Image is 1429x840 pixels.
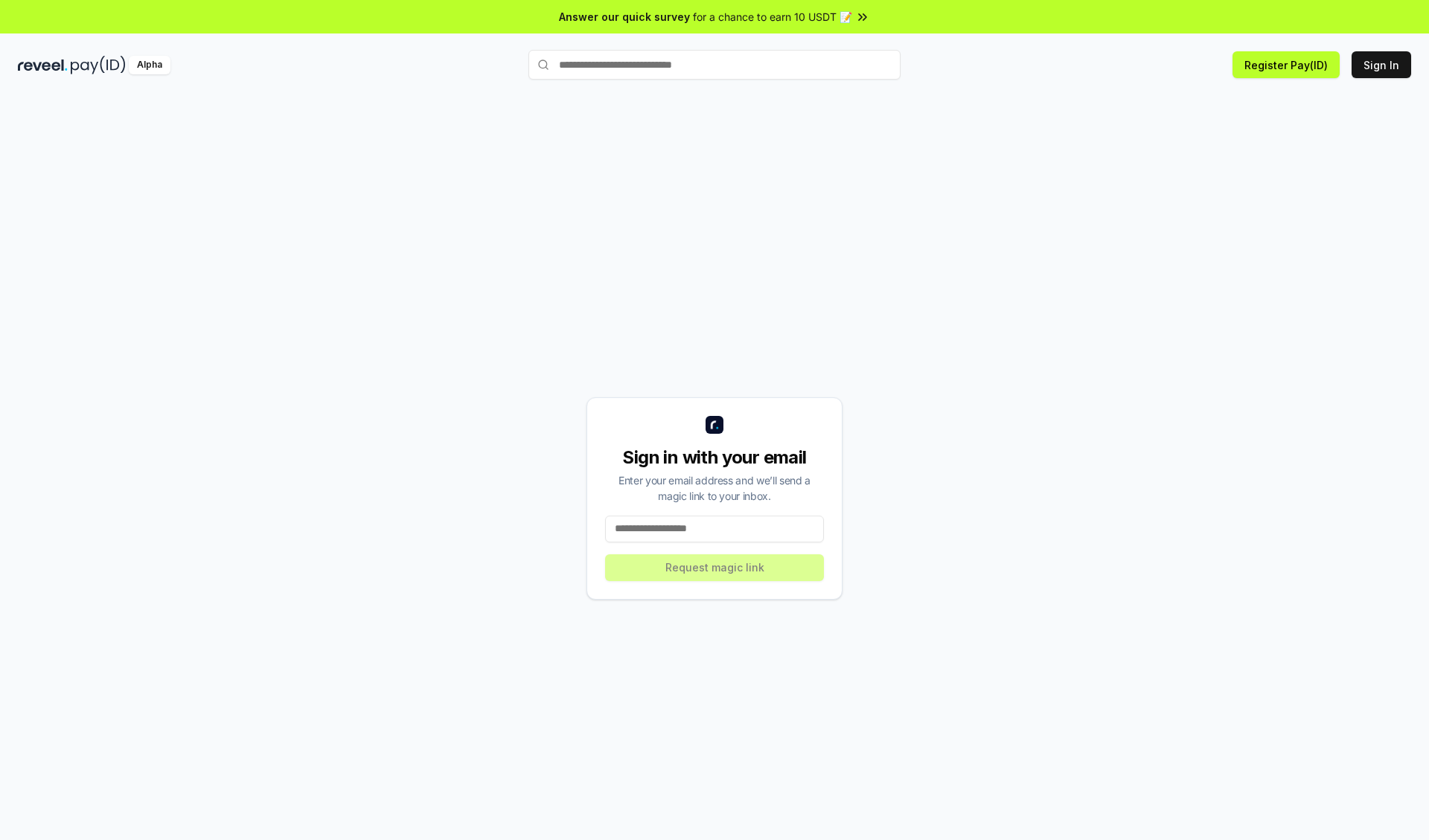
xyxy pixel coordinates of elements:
span: Answer our quick survey [559,9,690,25]
span: for a chance to earn 10 USDT 📝 [693,9,852,25]
div: Sign in with your email [605,446,824,469]
div: Alpha [129,56,170,74]
button: Register Pay(ID) [1233,51,1340,78]
img: pay_id [71,56,126,74]
img: logo_small [706,416,723,434]
img: reveel_dark [18,56,68,74]
button: Sign In [1352,51,1411,78]
div: Enter your email address and we’ll send a magic link to your inbox. [605,472,824,504]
